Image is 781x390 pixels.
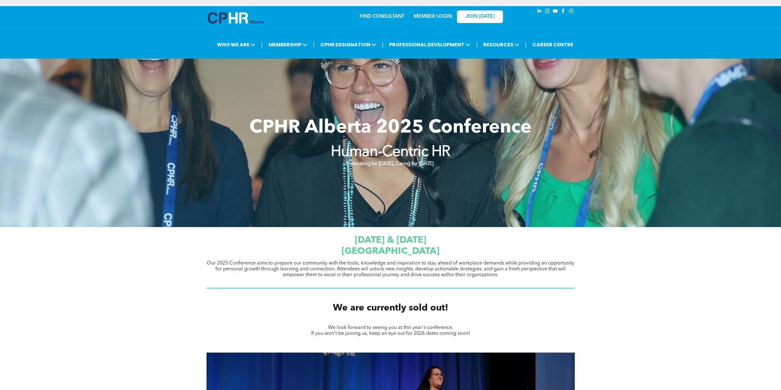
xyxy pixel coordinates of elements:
[525,38,527,51] li: |
[360,14,404,19] a: FIND CONSULTANT
[347,161,433,166] strong: Innovating for [DATE], Caring for [DATE]
[387,39,472,50] span: PROFESSIONAL DEVELOPMENT
[249,119,532,137] span: CPHR Alberta 2025 Conference
[531,39,575,50] a: CAREER CENTRE
[328,325,453,330] span: We look forward to seeing you at this year's conference.
[208,12,264,24] img: A blue and white logo for cp alberta
[342,247,439,256] span: [GEOGRAPHIC_DATA]
[311,331,470,336] span: If you won't be joining us, keep an eye out for 2026 dates coming soon!
[560,8,567,16] a: facebook
[568,8,575,16] a: Social network
[414,14,452,19] a: MEMBER LOGIN
[457,10,503,23] a: JOIN [DATE]
[536,8,543,16] a: linkedin
[466,14,494,20] span: JOIN [DATE]
[481,39,521,50] span: RESOURCES
[261,38,263,51] li: |
[331,145,450,160] strong: Human-Centric HR
[382,38,384,51] li: |
[207,261,574,277] span: Our 2025 Conference aims to prepare our community with the tools, knowledge and inspiration to st...
[215,39,257,50] span: WHO WE ARE
[313,38,315,51] li: |
[552,8,559,16] a: youtube
[267,39,309,50] span: MEMBERSHIP
[355,236,426,245] span: [DATE] & [DATE]
[476,38,477,51] li: |
[319,39,378,50] span: CPHR DESIGNATION
[544,8,551,16] a: instagram
[333,303,448,313] span: We are currently sold out!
